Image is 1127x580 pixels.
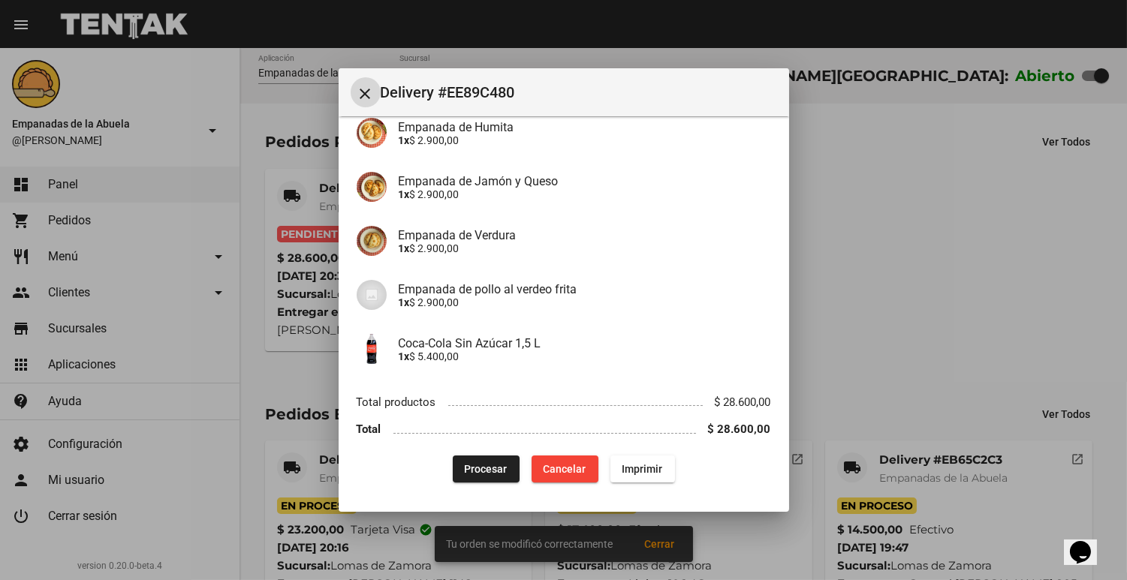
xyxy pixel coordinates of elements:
img: 72c15bfb-ac41-4ae4-a4f2-82349035ab42.jpg [357,172,387,202]
img: 75ad1656-f1a0-4b68-b603-a72d084c9c4d.jpg [357,118,387,148]
b: 1x [399,134,410,146]
img: 83ab4cc7-4f82-4d99-9381-ed1cdc07fdf3.jpg [357,334,387,364]
span: Delivery #EE89C480 [381,80,777,104]
img: 80da8329-9e11-41ab-9a6e-ba733f0c0218.jpg [357,226,387,256]
p: $ 2.900,00 [399,134,771,146]
button: Imprimir [610,455,675,482]
mat-icon: Cerrar [357,85,375,103]
b: 1x [399,242,410,254]
button: Cerrar [351,77,381,107]
span: Imprimir [622,463,663,475]
li: Total productos $ 28.600,00 [357,388,771,416]
p: $ 2.900,00 [399,242,771,254]
b: 1x [399,188,410,200]
p: $ 2.900,00 [399,188,771,200]
button: Cancelar [532,455,598,482]
p: $ 2.900,00 [399,296,771,308]
span: Procesar [465,463,508,475]
b: 1x [399,296,410,308]
h4: Empanada de pollo al verdeo frita [399,282,771,296]
iframe: chat widget [1064,520,1112,565]
h4: Coca-Cola Sin Azúcar 1,5 L [399,336,771,350]
h4: Empanada de Jamón y Queso [399,174,771,188]
li: Total $ 28.600,00 [357,416,771,443]
h4: Empanada de Verdura [399,228,771,242]
img: 07c47add-75b0-4ce5-9aba-194f44787723.jpg [357,280,387,310]
span: Cancelar [544,463,586,475]
h4: Empanada de Humita [399,120,771,134]
p: $ 5.400,00 [399,350,771,362]
button: Procesar [453,455,520,482]
b: 1x [399,350,410,362]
